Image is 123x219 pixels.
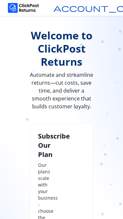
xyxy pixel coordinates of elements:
span: Automate and streamline returns—cut costs, save time, and deliver a smooth experience that builds... [30,71,93,110]
h2: Subscribe Our Plan [38,132,43,159]
span: Welcome to ClickPost Returns [30,29,93,68]
img: Logo [8,3,39,13]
